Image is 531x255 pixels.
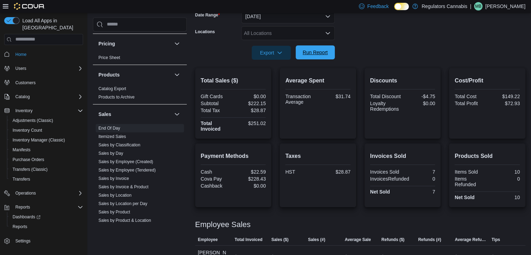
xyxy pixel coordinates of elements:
button: Inventory Count [7,125,86,135]
div: $0.00 [235,183,266,189]
input: Dark Mode [394,3,409,10]
strong: Net Sold [370,189,390,195]
div: Sales [93,124,187,244]
a: Catalog Export [98,86,126,91]
div: Loyalty Redemptions [370,101,401,112]
span: Inventory Manager (Classic) [10,136,83,144]
span: Catalog Export [98,86,126,92]
button: Users [1,64,86,73]
h3: Sales [98,111,111,118]
span: Total Invoiced [235,237,263,242]
div: Cova Pay [201,176,232,182]
div: 7 [404,169,435,175]
a: Manifests [10,146,33,154]
span: Products to Archive [98,94,134,100]
span: Home [15,52,27,57]
p: Regulators Cannabis [421,2,467,10]
span: Inventory Count [13,127,42,133]
div: Items Refunded [455,176,486,187]
span: Customers [15,80,36,86]
div: Pricing [93,53,187,65]
h2: Payment Methods [201,152,266,160]
button: Transfers [7,174,86,184]
button: Sales [98,111,171,118]
button: Pricing [173,39,181,48]
div: 10 [489,169,520,175]
div: 7 [404,189,435,195]
div: $28.87 [319,169,351,175]
a: Price Sheet [98,55,120,60]
span: Manifests [13,147,30,153]
button: Catalog [13,93,32,101]
span: Sales by Product & Location [98,218,151,223]
span: Inventory Manager (Classic) [13,137,65,143]
div: $251.02 [235,121,266,126]
span: Reports [13,224,27,229]
div: Invoices Sold [370,169,401,175]
div: Total Profit [455,101,486,106]
span: Catalog [13,93,83,101]
h2: Taxes [285,152,351,160]
button: Pricing [98,40,171,47]
div: 0 [412,176,435,182]
div: $28.87 [235,108,266,113]
button: Manifests [7,145,86,155]
div: Total Discount [370,94,401,99]
button: Purchase Orders [7,155,86,165]
span: MB [475,2,481,10]
a: Sales by Classification [98,143,140,147]
h3: Pricing [98,40,115,47]
div: Mike Biron [474,2,482,10]
button: Inventory [1,106,86,116]
span: Manifests [10,146,83,154]
a: Itemized Sales [98,134,126,139]
a: Products to Archive [98,95,134,100]
strong: Total Invoiced [201,121,221,132]
span: Sales by Employee (Tendered) [98,167,156,173]
h2: Discounts [370,76,435,85]
button: Customers [1,78,86,88]
button: [DATE] [241,9,335,23]
span: Run Report [303,49,328,56]
div: Total Cost [455,94,486,99]
div: Gift Cards [201,94,232,99]
span: Customers [13,78,83,87]
div: Subtotal [201,101,232,106]
span: Operations [13,189,83,197]
a: Dashboards [10,213,43,221]
a: Reports [10,223,30,231]
span: Sales by Employee (Created) [98,159,153,165]
span: Employee [198,237,218,242]
span: Transfers (Classic) [13,167,47,172]
span: Inventory [13,107,83,115]
button: Export [252,46,291,60]
div: $31.74 [319,94,351,99]
a: Sales by Invoice [98,176,129,181]
a: Sales by Day [98,151,123,156]
a: Sales by Employee (Tendered) [98,168,156,173]
a: Sales by Location per Day [98,201,147,206]
span: Sales (#) [308,237,325,242]
span: Export [256,46,287,60]
div: Cash [201,169,232,175]
span: Transfers (Classic) [10,165,83,174]
p: [PERSON_NAME] [485,2,525,10]
span: Reports [10,223,83,231]
div: Items Sold [455,169,486,175]
div: InvoicesRefunded [370,176,409,182]
h2: Total Sales ($) [201,76,266,85]
a: Sales by Invoice & Product [98,184,148,189]
span: Adjustments (Classic) [13,118,53,123]
span: Sales ($) [271,237,288,242]
button: Operations [13,189,39,197]
h2: Products Sold [455,152,520,160]
span: Sales by Classification [98,142,140,148]
h2: Invoices Sold [370,152,435,160]
div: $0.00 [235,94,266,99]
span: Transfers [13,176,30,182]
